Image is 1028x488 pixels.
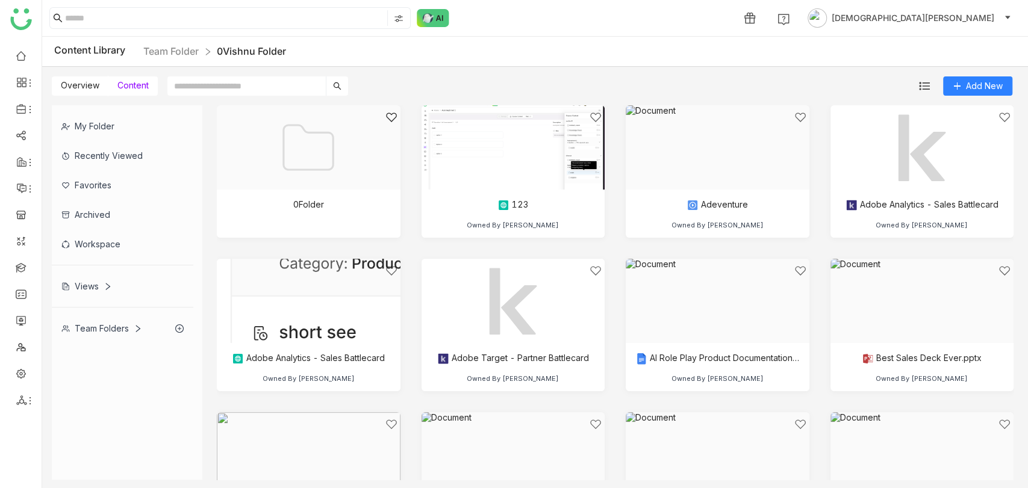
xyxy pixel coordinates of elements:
img: Document [626,259,809,343]
img: klue.svg [846,199,858,211]
div: Workspace [52,229,193,259]
div: Recently Viewed [52,141,193,170]
div: Owned By [PERSON_NAME] [876,374,968,383]
div: Content Library [54,44,286,59]
span: Content [117,80,149,90]
img: Document [830,259,1014,343]
div: Owned By [PERSON_NAME] [263,374,355,383]
img: Document [626,105,809,190]
a: 0Vishnu Folder [217,45,286,57]
div: Owned By [PERSON_NAME] [671,221,764,229]
img: logo [10,8,32,30]
div: Owned By [PERSON_NAME] [467,221,559,229]
div: Owned By [PERSON_NAME] [876,221,968,229]
img: Folder [278,117,338,178]
a: Team Folder [143,45,199,57]
span: [DEMOGRAPHIC_DATA][PERSON_NAME] [832,11,994,25]
div: Team Folders [61,323,142,333]
div: Adobe Analytics - Sales Battlecard [846,199,998,211]
div: 123 [497,199,528,211]
div: Best Sales Deck Ever.pptx [862,353,982,365]
button: Add New [943,76,1012,96]
img: article.svg [232,353,244,365]
img: help.svg [777,13,790,25]
div: Owned By [PERSON_NAME] [671,374,764,383]
img: search-type.svg [394,14,403,23]
span: Overview [61,80,99,90]
div: 0Folder [293,199,324,209]
img: ask-buddy-normal.svg [417,9,449,27]
div: Adobe Target - Partner Battlecard [437,353,589,365]
div: Favorites [52,170,193,200]
img: pptx.svg [862,353,874,365]
img: mp4.svg [687,199,699,211]
div: Adeventure [687,199,748,211]
img: list.svg [919,81,930,91]
div: Owned By [PERSON_NAME] [467,374,559,383]
img: g-doc.svg [635,353,647,365]
div: Archived [52,200,193,229]
div: Adobe Analytics - Sales Battlecard [232,353,385,365]
img: article.svg [497,199,509,211]
div: My Folder [52,111,193,141]
img: avatar [808,8,827,28]
div: Views [61,281,112,291]
div: AI Role Play Product Documentation new [635,353,800,365]
img: klue.svg [437,353,449,365]
button: [DEMOGRAPHIC_DATA][PERSON_NAME] [805,8,1014,28]
span: Add New [966,79,1003,93]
